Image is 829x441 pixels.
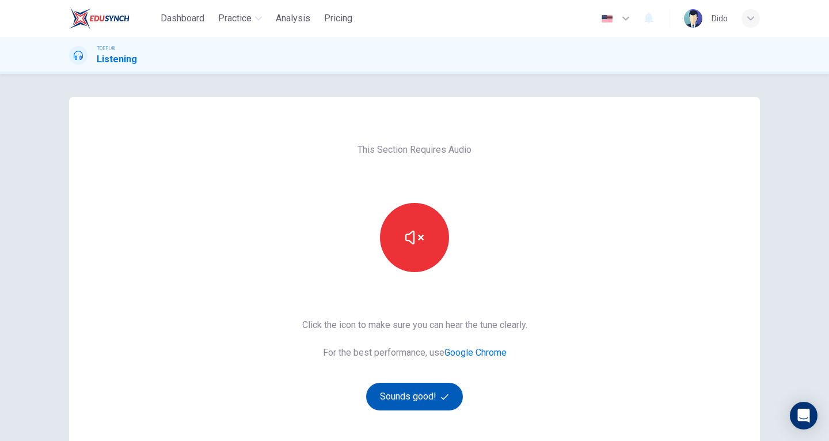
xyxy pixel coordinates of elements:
span: Pricing [324,12,352,25]
button: Analysis [271,8,315,29]
a: EduSynch logo [69,7,156,30]
h1: Listening [97,52,137,66]
div: Dido [712,12,728,25]
span: This Section Requires Audio [358,143,471,157]
img: Profile picture [684,9,702,28]
img: EduSynch logo [69,7,130,30]
button: Sounds good! [366,383,463,410]
span: Click the icon to make sure you can hear the tune clearly. [302,318,527,332]
span: Analysis [276,12,310,25]
span: Practice [218,12,252,25]
span: Dashboard [161,12,204,25]
span: TOEFL® [97,44,115,52]
img: en [600,14,614,23]
a: Google Chrome [444,347,507,358]
div: Open Intercom Messenger [790,402,817,429]
button: Practice [214,8,267,29]
span: For the best performance, use [302,346,527,360]
button: Pricing [320,8,357,29]
button: Dashboard [156,8,209,29]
